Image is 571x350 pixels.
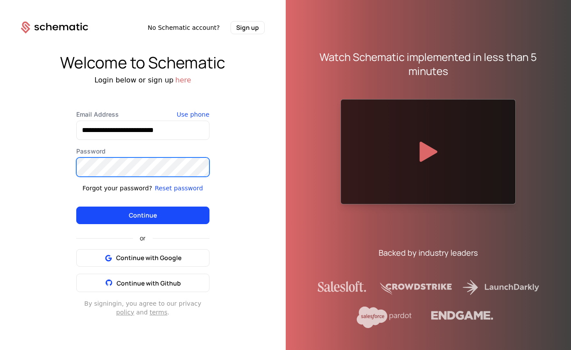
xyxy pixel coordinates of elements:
[76,249,209,267] button: Continue with Google
[231,21,265,34] button: Sign up
[155,184,203,193] button: Reset password
[76,147,209,156] label: Password
[76,110,209,119] label: Email Address
[76,274,209,292] button: Continue with Github
[117,279,181,287] span: Continue with Github
[148,23,220,32] span: No Schematic account?
[116,254,181,262] span: Continue with Google
[307,50,550,78] div: Watch Schematic implemented in less than 5 minutes
[149,309,167,316] a: terms
[82,184,152,193] div: Forgot your password?
[76,207,209,224] button: Continue
[133,235,153,241] span: or
[379,246,478,259] div: Backed by industry leaders
[76,299,209,317] div: By signing in , you agree to our privacy and .
[175,75,191,86] button: here
[116,309,134,316] a: policy
[177,110,209,119] button: Use phone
